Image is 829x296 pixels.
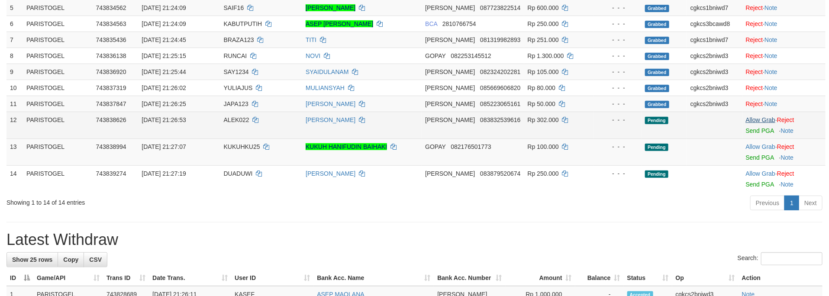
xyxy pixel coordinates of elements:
[781,181,794,188] a: Note
[425,36,475,43] span: [PERSON_NAME]
[306,100,355,107] a: [PERSON_NAME]
[528,116,559,123] span: Rp 302.000
[306,170,355,177] a: [PERSON_NAME]
[96,84,126,91] span: 743837319
[480,116,520,123] span: Copy 083832539616 to clipboard
[764,20,777,27] a: Note
[528,52,564,59] span: Rp 1.300.000
[777,116,794,123] a: Reject
[528,4,559,11] span: Rp 600.000
[645,117,668,124] span: Pending
[142,52,186,59] span: [DATE] 21:25:15
[645,21,669,28] span: Grabbed
[746,116,775,123] a: Allow Grab
[306,20,373,27] a: ASEP [PERSON_NAME]
[96,143,126,150] span: 743838994
[149,270,231,286] th: Date Trans.: activate to sort column ascending
[96,170,126,177] span: 743839274
[6,48,23,64] td: 8
[425,52,445,59] span: GOPAY
[23,112,93,138] td: PARISTOGEL
[742,138,826,165] td: ·
[142,36,186,43] span: [DATE] 21:24:45
[742,80,826,96] td: ·
[645,85,669,92] span: Grabbed
[89,256,102,263] span: CSV
[224,100,248,107] span: JAPA123
[742,96,826,112] td: ·
[506,270,575,286] th: Amount: activate to sort column ascending
[597,3,638,12] div: - - -
[764,84,777,91] a: Note
[23,64,93,80] td: PARISTOGEL
[687,48,742,64] td: cgkcs2bniwd3
[528,84,556,91] span: Rp 80.000
[12,256,52,263] span: Show 25 rows
[23,80,93,96] td: PARISTOGEL
[480,170,520,177] span: Copy 083879520674 to clipboard
[687,16,742,32] td: cgkcs3bcawd8
[528,100,556,107] span: Rp 50.000
[746,20,763,27] a: Reject
[96,68,126,75] span: 743836920
[6,138,23,165] td: 13
[528,36,559,43] span: Rp 251.000
[746,4,763,11] a: Reject
[313,270,434,286] th: Bank Acc. Name: activate to sort column ascending
[746,170,777,177] span: ·
[687,96,742,112] td: cgkcs2bniwd3
[425,4,475,11] span: [PERSON_NAME]
[6,32,23,48] td: 7
[799,196,823,210] a: Next
[687,80,742,96] td: cgkcs2bniwd3
[306,68,348,75] a: SYAIDULANAM
[425,116,475,123] span: [PERSON_NAME]
[781,127,794,134] a: Note
[6,165,23,192] td: 14
[764,52,777,59] a: Note
[306,116,355,123] a: [PERSON_NAME]
[23,165,93,192] td: PARISTOGEL
[750,196,785,210] a: Previous
[63,256,78,263] span: Copy
[23,48,93,64] td: PARISTOGEL
[528,143,559,150] span: Rp 100.000
[6,252,58,267] a: Show 25 rows
[597,100,638,108] div: - - -
[597,35,638,44] div: - - -
[425,84,475,91] span: [PERSON_NAME]
[746,84,763,91] a: Reject
[597,51,638,60] div: - - -
[58,252,84,267] a: Copy
[645,69,669,76] span: Grabbed
[23,96,93,112] td: PARISTOGEL
[96,100,126,107] span: 743837847
[6,96,23,112] td: 11
[96,4,126,11] span: 743834562
[597,142,638,151] div: - - -
[777,170,794,177] a: Reject
[142,116,186,123] span: [DATE] 21:26:53
[761,252,823,265] input: Search:
[781,154,794,161] a: Note
[742,16,826,32] td: ·
[645,37,669,44] span: Grabbed
[142,68,186,75] span: [DATE] 21:25:44
[142,20,186,27] span: [DATE] 21:24:09
[597,19,638,28] div: - - -
[224,20,262,27] span: KABUTPUTIH
[425,143,445,150] span: GOPAY
[306,4,355,11] a: [PERSON_NAME]
[742,165,826,192] td: ·
[6,195,339,207] div: Showing 1 to 14 of 14 entries
[23,138,93,165] td: PARISTOGEL
[528,20,559,27] span: Rp 250.000
[224,4,244,11] span: SAIF16
[434,270,505,286] th: Bank Acc. Number: activate to sort column ascending
[480,68,520,75] span: Copy 082324202281 to clipboard
[480,100,520,107] span: Copy 085223065161 to clipboard
[23,16,93,32] td: PARISTOGEL
[480,84,520,91] span: Copy 085669606820 to clipboard
[746,170,775,177] a: Allow Grab
[306,36,316,43] a: TITI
